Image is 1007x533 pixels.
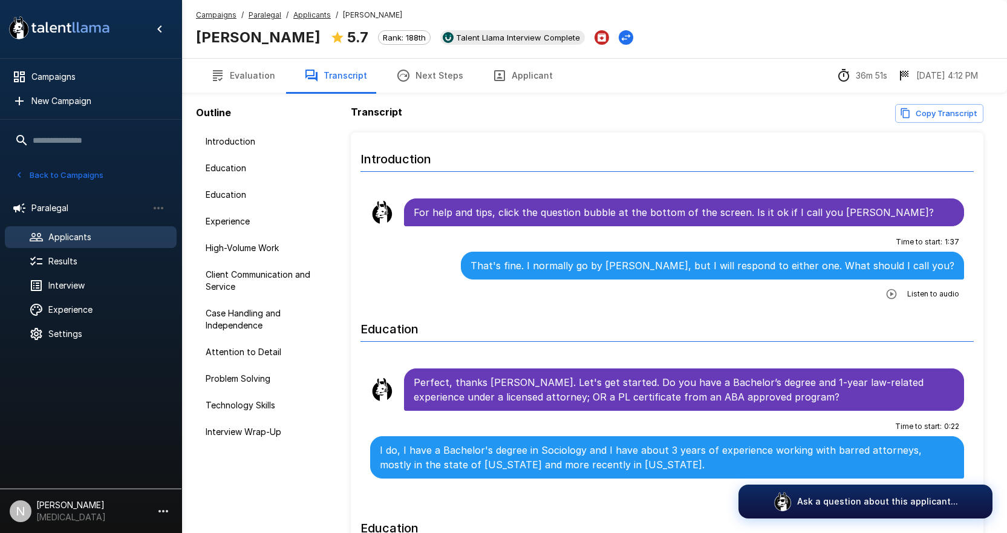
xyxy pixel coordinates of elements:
[897,68,978,83] div: The date and time when the interview was completed
[286,9,288,21] span: /
[360,310,974,342] h6: Education
[290,59,382,93] button: Transcript
[206,373,327,385] span: Problem Solving
[351,106,402,118] b: Transcript
[206,215,327,227] span: Experience
[206,242,327,254] span: High-Volume Work
[196,211,336,232] div: Experience
[895,420,942,433] span: Time to start :
[414,375,954,404] p: Perfect, thanks [PERSON_NAME]. Let's get started. Do you have a Bachelor’s degree and 1-year law-...
[382,59,478,93] button: Next Steps
[196,131,336,152] div: Introduction
[370,200,394,224] img: llama_clean.png
[336,9,338,21] span: /
[196,10,236,19] u: Campaigns
[738,485,992,518] button: Ask a question about this applicant...
[836,68,887,83] div: The time between starting and completing the interview
[206,426,327,438] span: Interview Wrap-Up
[343,9,402,21] span: [PERSON_NAME]
[379,33,430,42] span: Rank: 188th
[370,378,394,402] img: llama_clean.png
[347,28,368,46] b: 5.7
[196,368,336,390] div: Problem Solving
[595,30,609,45] button: Archive Applicant
[196,237,336,259] div: High-Volume Work
[293,10,331,19] u: Applicants
[196,302,336,336] div: Case Handling and Independence
[440,30,585,45] div: View profile in UKG
[196,157,336,179] div: Education
[944,420,959,433] span: 0 : 22
[249,10,281,19] u: Paralegal
[895,104,983,123] button: Copy transcript
[206,189,327,201] span: Education
[206,136,327,148] span: Introduction
[241,9,244,21] span: /
[196,421,336,443] div: Interview Wrap-Up
[360,140,974,172] h6: Introduction
[196,341,336,363] div: Attention to Detail
[196,264,336,298] div: Client Communication and Service
[196,184,336,206] div: Education
[196,394,336,416] div: Technology Skills
[451,33,585,42] span: Talent Llama Interview Complete
[945,236,959,248] span: 1 : 37
[206,399,327,411] span: Technology Skills
[896,236,942,248] span: Time to start :
[206,307,327,332] span: Case Handling and Independence
[196,59,290,93] button: Evaluation
[856,70,887,82] p: 36m 51s
[196,28,321,46] b: [PERSON_NAME]
[797,495,958,508] p: Ask a question about this applicant...
[443,32,454,43] img: ukg_logo.jpeg
[380,443,954,472] p: I do, I have a Bachelor's degree in Sociology and I have about 3 years of experience working with...
[478,59,567,93] button: Applicant
[471,258,954,273] p: That's fine. I normally go by [PERSON_NAME], but I will respond to either one. What should I call...
[206,162,327,174] span: Education
[907,288,959,300] span: Listen to audio
[619,30,633,45] button: Change Stage
[196,106,231,119] b: Outline
[414,205,954,220] p: For help and tips, click the question bubble at the bottom of the screen. Is it ok if I call you ...
[773,492,792,511] img: logo_glasses@2x.png
[206,346,327,358] span: Attention to Detail
[206,269,327,293] span: Client Communication and Service
[916,70,978,82] p: [DATE] 4:12 PM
